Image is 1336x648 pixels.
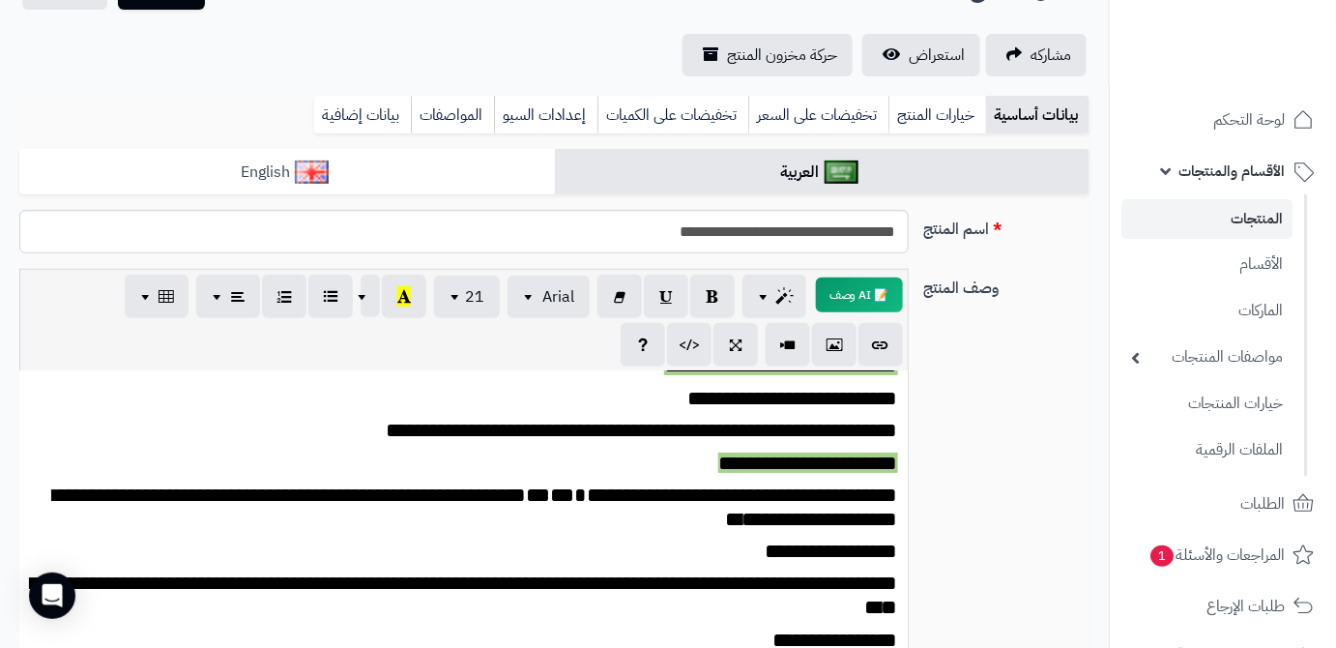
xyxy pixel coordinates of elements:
a: بيانات أساسية [986,96,1089,134]
a: تخفيضات على السعر [748,96,888,134]
a: الماركات [1121,290,1292,332]
a: المنتجات [1121,199,1292,239]
img: logo-2.png [1205,54,1318,95]
span: لوحة التحكم [1213,106,1285,133]
a: مشاركه [986,34,1087,76]
a: حركة مخزون المنتج [683,34,853,76]
a: طلبات الإرجاع [1121,583,1324,630]
span: Arial [542,285,574,309]
a: المراجعات والأسئلة1 [1121,532,1324,578]
span: 1 [1150,545,1174,567]
a: خيارات المنتجات [1121,383,1292,425]
span: حركة مخزون المنتج [727,44,837,67]
span: 21 [465,285,484,309]
a: الملفات الرقمية [1121,429,1292,471]
button: Arial [508,276,590,318]
label: اسم المنتج [916,210,1097,241]
a: إعدادات السيو [494,96,597,134]
span: مشاركه [1031,44,1071,67]
a: مواصفات المنتجات [1121,337,1292,378]
label: وصف المنتج [916,269,1097,300]
span: المراجعات والأسئلة [1148,542,1285,569]
a: English [19,149,555,196]
img: English [295,161,329,184]
a: لوحة التحكم [1121,97,1324,143]
span: الطلبات [1240,490,1285,517]
div: Open Intercom Messenger [29,573,75,619]
a: الطلبات [1121,481,1324,527]
a: المواصفات [411,96,494,134]
a: العربية [555,149,1090,196]
a: الأقسام [1121,244,1292,285]
img: العربية [825,161,858,184]
a: بيانات إضافية [314,96,411,134]
span: استعراض [909,44,965,67]
button: 📝 AI وصف [816,278,903,312]
span: طلبات الإرجاع [1206,593,1285,620]
a: تخفيضات على الكميات [597,96,748,134]
button: 21 [434,276,500,318]
a: خيارات المنتج [888,96,986,134]
a: استعراض [862,34,980,76]
span: الأقسام والمنتجات [1178,158,1285,185]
